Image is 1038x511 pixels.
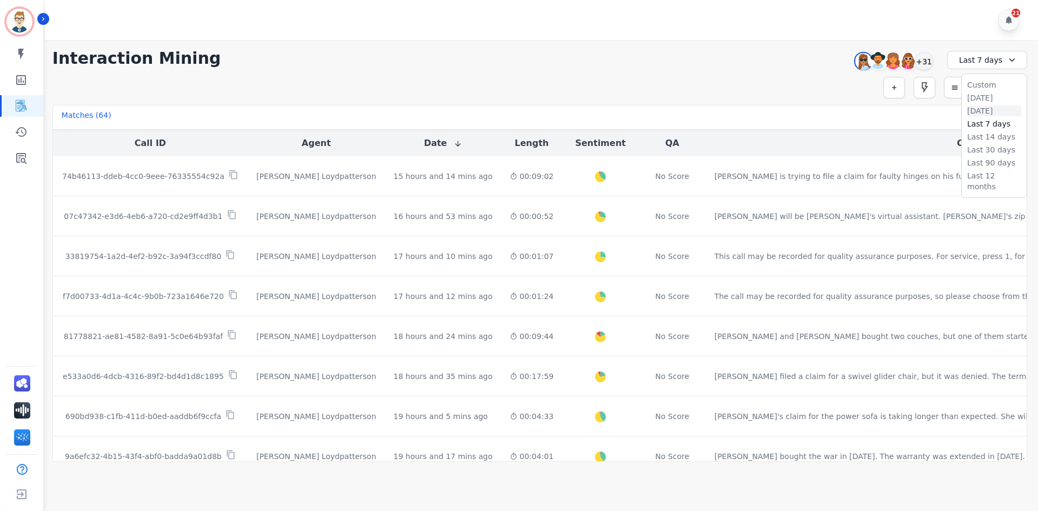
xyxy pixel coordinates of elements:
[256,251,376,262] div: [PERSON_NAME] Loydpatterson
[64,331,223,342] p: 81778821-ae81-4582-8a91-5c0e64b93faf
[510,331,554,342] div: 00:09:44
[256,371,376,382] div: [PERSON_NAME] Loydpatterson
[52,49,221,68] h1: Interaction Mining
[302,137,331,150] button: Agent
[6,9,32,35] img: Bordered avatar
[65,411,221,422] p: 690bd938-c1fb-411d-b0ed-aaddb6f9ccfa
[967,144,1021,155] li: Last 30 days
[947,51,1027,69] div: Last 7 days
[256,171,376,182] div: [PERSON_NAME] Loydpatterson
[655,171,689,182] div: No Score
[510,211,554,222] div: 00:00:52
[63,291,224,302] p: f7d00733-4d1a-4c4c-9b0b-723a1646e720
[394,331,493,342] div: 18 hours and 24 mins ago
[575,137,626,150] button: Sentiment
[394,291,493,302] div: 17 hours and 12 mins ago
[655,371,689,382] div: No Score
[967,170,1021,192] li: Last 12 months
[967,157,1021,168] li: Last 90 days
[655,331,689,342] div: No Score
[62,110,111,125] div: Matches ( 64 )
[510,451,554,462] div: 00:04:01
[967,105,1021,116] li: [DATE]
[655,211,689,222] div: No Score
[510,371,554,382] div: 00:17:59
[63,371,224,382] p: e533a0d6-4dcb-4316-89f2-bd4d1d8c1895
[967,118,1021,129] li: Last 7 days
[256,211,376,222] div: [PERSON_NAME] Loydpatterson
[957,137,1024,150] button: Call Summary
[655,411,689,422] div: No Score
[62,171,224,182] p: 74b46113-ddeb-4cc0-9eee-76335554c92a
[394,451,493,462] div: 19 hours and 17 mins ago
[65,451,222,462] p: 9a6efc32-4b15-43f4-abf0-badda9a01d8b
[967,131,1021,142] li: Last 14 days
[655,251,689,262] div: No Score
[915,52,933,70] div: +31
[515,137,549,150] button: Length
[510,171,554,182] div: 00:09:02
[394,171,493,182] div: 15 hours and 14 mins ago
[967,92,1021,103] li: [DATE]
[135,137,166,150] button: Call ID
[1012,9,1020,17] div: 21
[655,291,689,302] div: No Score
[256,451,376,462] div: [PERSON_NAME] Loydpatterson
[64,211,222,222] p: 07c47342-e3d6-4eb6-a720-cd2e9ff4d3b1
[967,79,1021,90] li: Custom
[510,291,554,302] div: 00:01:24
[394,411,488,422] div: 19 hours and 5 mins ago
[256,291,376,302] div: [PERSON_NAME] Loydpatterson
[424,137,462,150] button: Date
[665,137,679,150] button: QA
[394,251,493,262] div: 17 hours and 10 mins ago
[394,211,493,222] div: 16 hours and 53 mins ago
[256,331,376,342] div: [PERSON_NAME] Loydpatterson
[65,251,222,262] p: 33819754-1a2d-4ef2-b92c-3a94f3ccdf80
[510,411,554,422] div: 00:04:33
[510,251,554,262] div: 00:01:07
[394,371,493,382] div: 18 hours and 35 mins ago
[655,451,689,462] div: No Score
[256,411,376,422] div: [PERSON_NAME] Loydpatterson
